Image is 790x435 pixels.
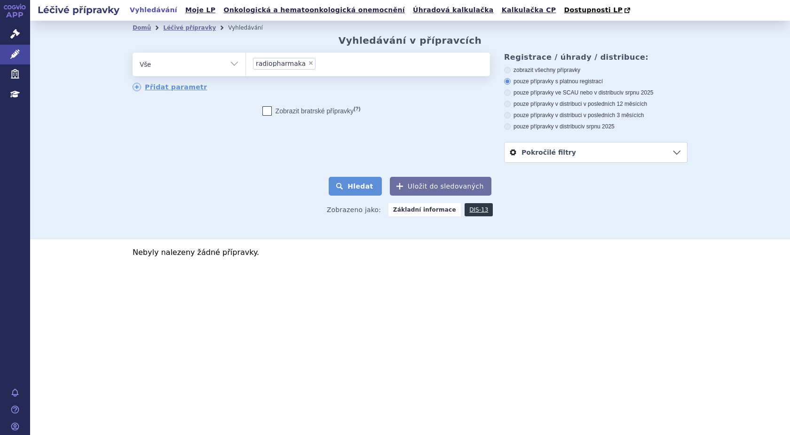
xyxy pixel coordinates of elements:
[30,3,127,16] h2: Léčivé přípravky
[504,78,687,85] label: pouze přípravky s platnou registrací
[256,60,306,67] span: radiopharmaka
[504,100,687,108] label: pouze přípravky v distribuci v posledních 12 měsících
[221,4,408,16] a: Onkologická a hematoonkologická onemocnění
[133,249,687,256] p: Nebyly nalezeny žádné přípravky.
[329,177,382,196] button: Hledat
[504,123,687,130] label: pouze přípravky v distribuci
[308,60,314,66] span: ×
[504,53,687,62] h3: Registrace / úhrady / distribuce:
[262,106,361,116] label: Zobrazit bratrské přípravky
[410,4,497,16] a: Úhradová kalkulačka
[182,4,218,16] a: Moje LP
[133,24,151,31] a: Domů
[504,89,687,96] label: pouze přípravky ve SCAU nebo v distribuci
[354,106,360,112] abbr: (?)
[390,177,491,196] button: Uložit do sledovaných
[504,111,687,119] label: pouze přípravky v distribuci v posledních 3 měsících
[127,4,180,16] a: Vyhledávání
[505,142,687,162] a: Pokročilé filtry
[564,6,623,14] span: Dostupnosti LP
[327,203,381,216] span: Zobrazeno jako:
[163,24,216,31] a: Léčivé přípravky
[582,123,614,130] span: v srpnu 2025
[339,35,482,46] h2: Vyhledávání v přípravcích
[318,57,387,69] input: radiopharmaka
[465,203,493,216] a: DIS-13
[133,83,207,91] a: Přidat parametr
[561,4,635,17] a: Dostupnosti LP
[228,21,275,35] li: Vyhledávání
[388,203,461,216] strong: Základní informace
[621,89,653,96] span: v srpnu 2025
[499,4,559,16] a: Kalkulačka CP
[504,66,687,74] label: zobrazit všechny přípravky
